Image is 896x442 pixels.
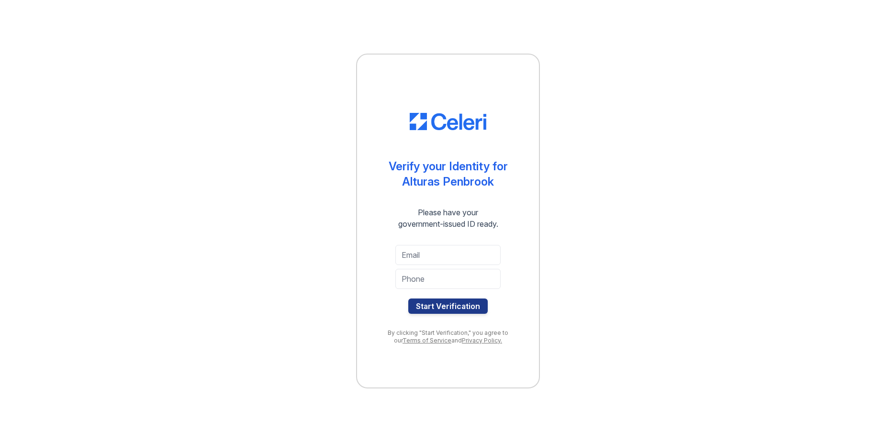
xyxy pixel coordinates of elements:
[381,207,515,230] div: Please have your government-issued ID ready.
[395,245,501,265] input: Email
[410,113,486,130] img: CE_Logo_Blue-a8612792a0a2168367f1c8372b55b34899dd931a85d93a1a3d3e32e68fde9ad4.png
[376,329,520,344] div: By clicking "Start Verification," you agree to our and
[403,337,451,344] a: Terms of Service
[395,269,501,289] input: Phone
[389,159,508,189] div: Verify your Identity for Alturas Penbrook
[408,298,488,314] button: Start Verification
[462,337,502,344] a: Privacy Policy.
